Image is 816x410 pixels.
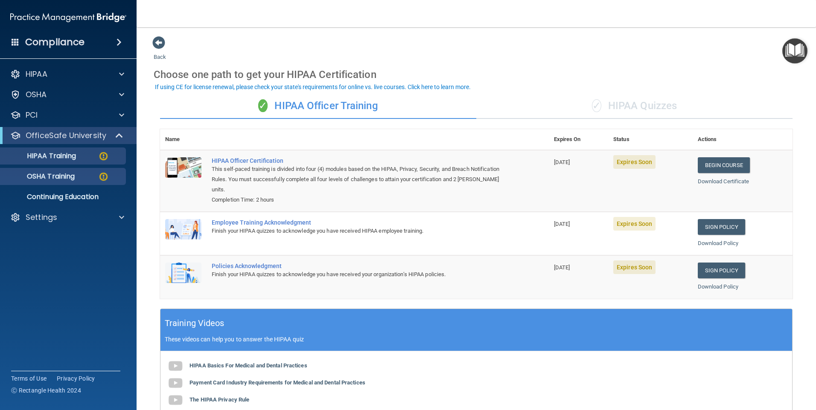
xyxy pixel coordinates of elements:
span: [DATE] [554,264,570,271]
a: Terms of Use [11,374,47,383]
p: These videos can help you to answer the HIPAA quiz [165,336,788,343]
button: Open Resource Center [782,38,807,64]
div: Choose one path to get your HIPAA Certification [154,62,799,87]
a: OfficeSafe University [10,130,124,141]
p: OSHA Training [6,172,75,181]
img: PMB logo [10,9,126,26]
h5: Training Videos [165,316,224,331]
a: Begin Course [698,157,750,173]
span: Ⓒ Rectangle Health 2024 [11,386,81,395]
b: The HIPAA Privacy Rule [189,396,249,403]
div: If using CE for license renewal, please check your state's requirements for online vs. live cours... [155,84,471,90]
a: HIPAA Officer Certification [212,157,506,164]
a: HIPAA [10,69,124,79]
img: warning-circle.0cc9ac19.png [98,151,109,162]
div: This self-paced training is divided into four (4) modules based on the HIPAA, Privacy, Security, ... [212,164,506,195]
div: Finish your HIPAA quizzes to acknowledge you have received your organization’s HIPAA policies. [212,269,506,280]
th: Status [608,129,693,150]
p: HIPAA Training [6,152,76,160]
button: If using CE for license renewal, please check your state's requirements for online vs. live cours... [154,83,472,91]
span: Expires Soon [613,217,656,231]
span: Expires Soon [613,155,656,169]
a: Settings [10,212,124,222]
th: Actions [693,129,793,150]
span: [DATE] [554,221,570,227]
h4: Compliance [25,36,85,48]
div: Finish your HIPAA quizzes to acknowledge you have received HIPAA employee training. [212,226,506,236]
div: HIPAA Quizzes [476,93,793,119]
img: gray_youtube_icon.38fcd6cc.png [167,358,184,375]
div: Completion Time: 2 hours [212,195,506,205]
div: HIPAA Officer Training [160,93,476,119]
span: ✓ [258,99,268,112]
b: HIPAA Basics For Medical and Dental Practices [189,362,307,369]
img: gray_youtube_icon.38fcd6cc.png [167,392,184,409]
a: OSHA [10,90,124,100]
p: OfficeSafe University [26,130,106,141]
img: warning-circle.0cc9ac19.png [98,171,109,182]
p: OSHA [26,90,47,100]
a: PCI [10,110,124,120]
a: Sign Policy [698,219,745,235]
th: Name [160,129,207,150]
a: Back [154,43,166,60]
a: Download Policy [698,283,739,290]
a: Sign Policy [698,263,745,278]
p: Settings [26,212,57,222]
span: ✓ [592,99,601,112]
iframe: Drift Widget Chat Controller [668,349,806,384]
span: Expires Soon [613,260,656,274]
div: Policies Acknowledgment [212,263,506,269]
th: Expires On [549,129,608,150]
a: Download Certificate [698,178,749,185]
a: Privacy Policy [57,374,95,383]
img: gray_youtube_icon.38fcd6cc.png [167,375,184,392]
div: Employee Training Acknowledgment [212,219,506,226]
b: Payment Card Industry Requirements for Medical and Dental Practices [189,379,365,386]
a: Download Policy [698,240,739,246]
p: Continuing Education [6,193,122,201]
span: [DATE] [554,159,570,165]
p: PCI [26,110,38,120]
p: HIPAA [26,69,47,79]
